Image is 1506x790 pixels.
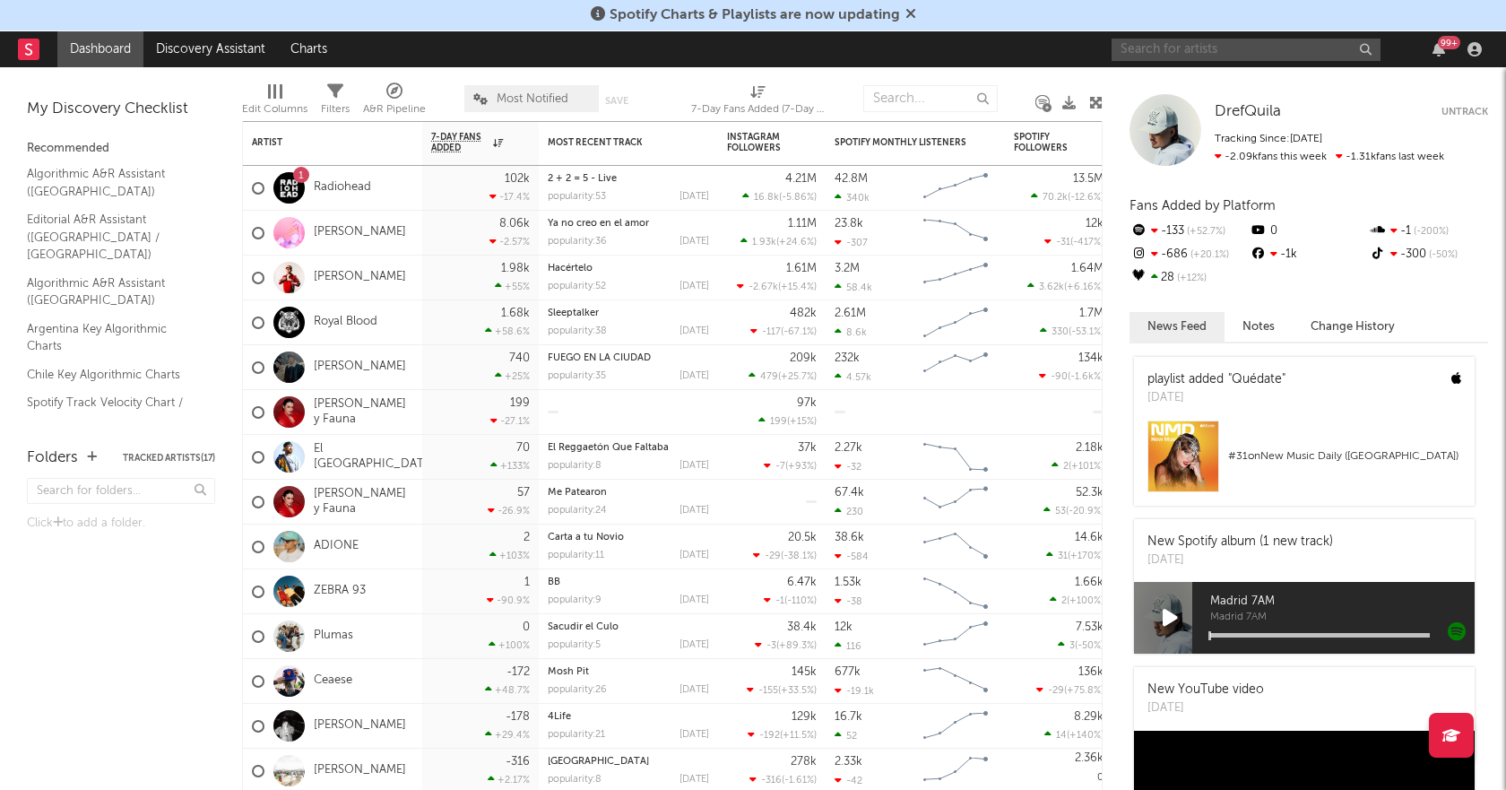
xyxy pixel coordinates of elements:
div: popularity: 52 [548,282,606,291]
input: Search for artists [1112,39,1380,61]
a: [GEOGRAPHIC_DATA] [548,757,649,767]
button: 99+ [1432,42,1445,56]
div: +2.17 % [488,774,530,786]
span: -2.67k [749,282,778,292]
div: 1.66k [1075,577,1104,588]
div: 1.64M [1071,263,1104,274]
div: 134k [1078,352,1104,364]
a: Hacértelo [548,264,593,273]
div: 2.18k [1076,442,1104,454]
div: 52.3k [1076,487,1104,499]
a: Me Patearon [548,488,607,498]
div: Carta a tu Novio [548,533,709,543]
div: 13.5M [1073,173,1104,185]
div: FUEGO EN LA CIUDAD [548,353,709,363]
span: Most Notified [497,93,568,105]
div: ( ) [749,774,817,786]
div: [DATE] [1147,551,1333,569]
div: ( ) [755,639,817,651]
span: -7 [775,462,785,472]
div: 232k [835,352,860,364]
span: 31 [1058,551,1068,561]
div: 28 [1129,266,1249,290]
div: Sacudir el Culo [548,622,709,632]
div: popularity: 36 [548,237,607,247]
div: 58.4k [835,282,872,293]
div: -316 [506,756,530,768]
span: 479 [760,372,778,382]
div: Ya no creo en el amor [548,219,709,229]
div: 199 [510,397,530,409]
div: 1.7M [1079,308,1104,319]
div: ( ) [1052,460,1104,472]
div: -32 [835,461,861,473]
a: Dashboard [57,31,143,67]
div: Me Patearon [548,488,709,498]
span: 7-Day Fans Added [431,132,489,153]
svg: Chart title [915,569,996,614]
div: Spotify Monthly Listeners [835,137,969,148]
div: 42.8M [835,173,868,185]
button: Notes [1225,312,1293,342]
input: Search for folders... [27,478,215,504]
a: [PERSON_NAME] y Fauna [314,397,413,428]
svg: Chart title [915,525,996,569]
div: 16.7k [835,711,862,723]
div: 136k [1078,666,1104,678]
div: ( ) [753,550,817,561]
div: ( ) [737,281,817,292]
span: Madrid 7AM [1210,591,1475,612]
div: [DATE] [679,282,709,291]
a: Argentina Key Algorithmic Charts [27,319,197,356]
a: ADIONE [314,539,359,554]
div: -1 [1369,220,1488,243]
div: 2.36k [1075,752,1104,764]
div: Mosh Pit [548,667,709,677]
div: Folders [27,447,78,469]
div: 8.06k [499,218,530,230]
span: +101 % [1071,462,1101,472]
span: -20.9 % [1069,507,1101,517]
div: ( ) [1036,684,1104,696]
div: ( ) [1044,236,1104,247]
div: A&R Pipeline [363,76,426,128]
div: 116 [835,640,861,652]
div: ( ) [1044,729,1104,741]
div: 70 [516,442,530,454]
div: Most Recent Track [548,137,682,148]
a: FUEGO EN LA CIUDAD [548,353,651,363]
div: playlist added [1147,370,1285,389]
div: 12k [835,621,853,633]
div: [DATE] [679,237,709,247]
div: -90.9 % [487,595,530,606]
span: +12 % [1174,273,1207,283]
span: 1.93k [752,238,776,247]
div: 8.6k [835,326,867,338]
div: 4.21M [785,173,817,185]
div: 6.47k [787,577,817,588]
a: [PERSON_NAME] [314,270,406,285]
span: Spotify Charts & Playlists are now updating [610,8,900,22]
div: 2.33k [835,756,862,768]
div: -27.1 % [490,415,530,427]
a: [PERSON_NAME] [314,225,406,240]
div: -38 [835,595,862,607]
div: ( ) [740,236,817,247]
div: 230 [835,506,863,517]
div: ( ) [1050,595,1104,606]
span: 330 [1052,327,1069,337]
div: 37k [798,442,817,454]
div: +29.4 % [485,729,530,741]
a: El [GEOGRAPHIC_DATA] [314,442,435,473]
div: 145k [792,666,817,678]
div: popularity: 26 [548,685,607,695]
div: [DATE] [679,326,709,336]
div: My Discovery Checklist [27,99,215,120]
div: 1.98k [501,263,530,274]
span: 3 [1069,641,1075,651]
div: 278k [791,756,817,768]
span: 14 [1056,731,1067,741]
span: +25.7 % [781,372,814,382]
span: 2 [1063,462,1069,472]
div: 2 [524,532,530,543]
